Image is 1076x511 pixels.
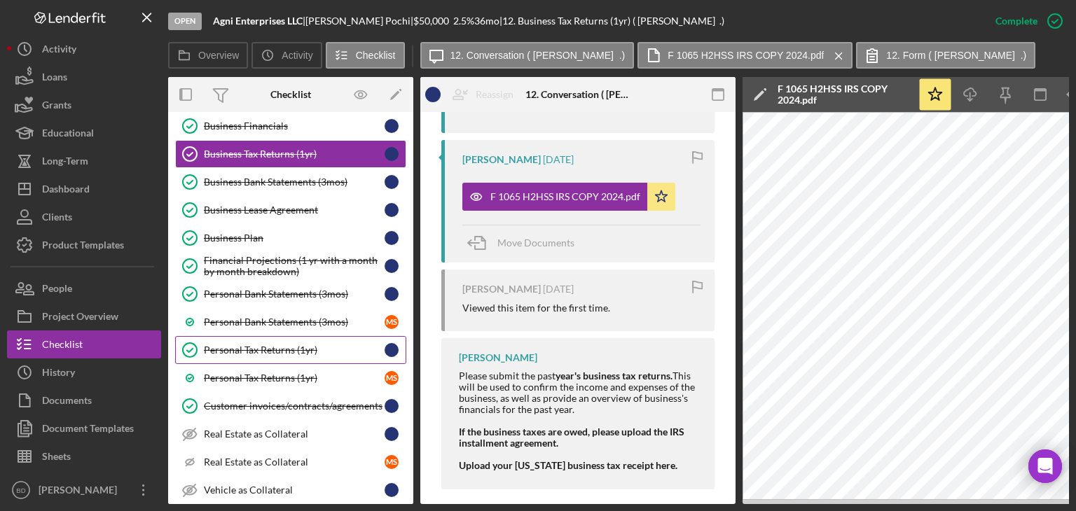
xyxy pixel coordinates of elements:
div: Dashboard [42,175,90,206]
a: Business Plan [175,224,406,252]
button: Long-Term [7,147,161,175]
button: Checklist [7,330,161,358]
button: Loans [7,63,161,91]
div: Documents [42,386,92,418]
button: Educational [7,119,161,147]
div: Customer invoices/contracts/agreements [204,400,385,412]
div: People [42,274,72,306]
a: Vehicle as Collateral [175,476,406,504]
label: Overview [198,50,239,61]
button: Sheets [7,442,161,470]
button: Project Overview [7,302,161,330]
span: Move Documents [497,237,574,248]
div: Personal Tax Returns (1yr) [204,372,385,384]
div: Business Plan [204,232,385,244]
button: Dashboard [7,175,161,203]
div: F 1065 H2HSS IRS COPY 2024.pdf [490,191,640,202]
button: Activity [251,42,322,69]
a: Financial Projections (1 yr with a month by month breakdown) [175,252,406,280]
time: 2025-07-07 15:34 [543,154,574,165]
div: Personal Bank Statements (3mos) [204,316,385,328]
div: [PERSON_NAME] [459,352,537,363]
button: Complete [981,7,1069,35]
div: Complete [995,7,1037,35]
button: Product Templates [7,231,161,259]
button: F 1065 H2HSS IRS COPY 2024.pdf [637,42,853,69]
div: Viewed this item for the first time. [462,302,610,314]
button: Activity [7,35,161,63]
div: History [42,358,75,390]
label: Checklist [356,50,396,61]
div: Business Financials [204,120,385,132]
div: Financial Projections (1 yr with a month by month breakdown) [204,255,385,277]
span: $50,000 [413,15,449,27]
a: Personal Bank Statements (3mos) [175,280,406,308]
div: Document Templates [42,414,134,446]
button: People [7,274,161,302]
div: 2.5 % [453,15,474,27]
button: Document Templates [7,414,161,442]
div: [PERSON_NAME] [462,283,541,295]
div: Vehicle as Collateral [204,484,385,496]
div: Clients [42,203,72,234]
div: M S [385,371,399,385]
div: Real Estate as Collateral [204,428,385,440]
button: Checklist [326,42,405,69]
time: 2025-07-07 15:32 [543,283,574,295]
a: Personal Tax Returns (1yr)MS [175,364,406,392]
div: Real Estate as Collateral [204,456,385,468]
div: 36 mo [474,15,499,27]
div: Checklist [42,330,83,362]
strong: Upload your [US_STATE] business tax receipt here. [459,459,677,471]
div: Activity [42,35,76,66]
div: Personal Bank Statements (3mos) [204,288,385,300]
div: [PERSON_NAME] [35,476,126,507]
div: | 12. Business Tax Returns (1yr) ( [PERSON_NAME] .) [499,15,724,27]
div: Business Bank Statements (3mos) [204,176,385,188]
div: Checklist [270,89,311,100]
div: Product Templates [42,231,124,262]
strong: year's business tax returns. [556,370,672,381]
div: M S [385,455,399,469]
a: Real Estate as CollateralMS [175,448,406,476]
a: Business Lease Agreement [175,196,406,224]
strong: If the business taxes are owed, please upload the IRS installment agreement. [459,426,684,449]
button: History [7,358,161,386]
b: Agni Enterprises LLC [213,15,303,27]
label: 12. Form ( [PERSON_NAME] .) [886,50,1026,61]
label: Activity [282,50,312,61]
div: Long-Term [42,147,88,178]
text: BD [16,486,25,494]
div: M S [385,315,399,329]
label: F 1065 H2HSS IRS COPY 2024.pdf [668,50,824,61]
button: Move Documents [462,225,588,260]
div: Business Lease Agreement [204,204,385,216]
div: Project Overview [42,302,118,334]
label: 12. Conversation ( [PERSON_NAME] .) [450,50,626,61]
a: Business Financials [175,112,406,140]
a: Personal Bank Statements (3mos)MS [175,308,406,336]
div: Open Intercom Messenger [1028,449,1062,483]
div: 12. Conversation ( [PERSON_NAME] .) [525,89,630,100]
button: BD[PERSON_NAME] [7,476,161,504]
div: [PERSON_NAME] [462,154,541,165]
a: Clients [7,203,161,231]
button: F 1065 H2HSS IRS COPY 2024.pdf [462,183,675,211]
div: F 1065 H2HSS IRS COPY 2024.pdf [778,83,911,106]
div: Personal Tax Returns (1yr) [204,344,385,356]
div: Grants [42,91,71,122]
div: Educational [42,119,94,150]
div: Business Tax Returns (1yr) [204,148,385,160]
button: Grants [7,91,161,119]
div: | [213,15,305,27]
